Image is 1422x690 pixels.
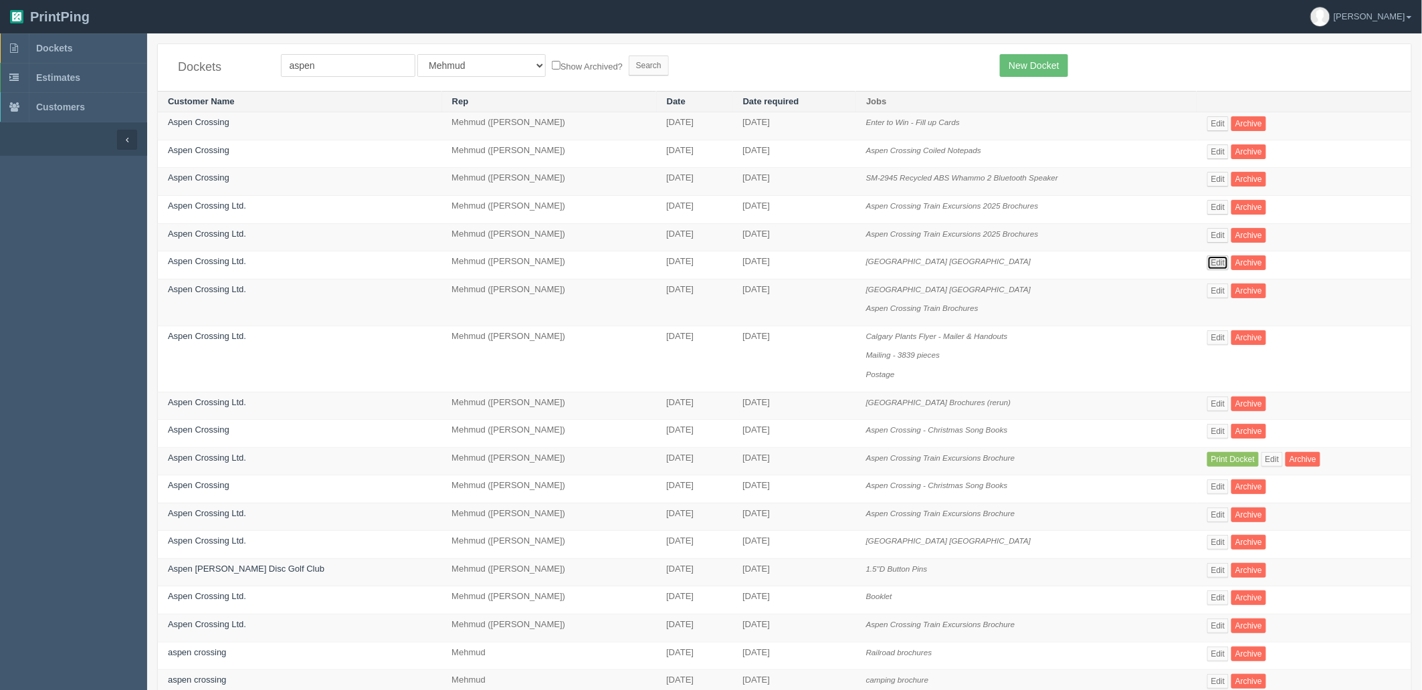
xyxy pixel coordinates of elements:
[168,172,229,183] a: Aspen Crossing
[168,256,246,266] a: Aspen Crossing Ltd.
[452,96,469,106] a: Rep
[656,642,732,670] td: [DATE]
[168,96,235,106] a: Customer Name
[1231,535,1266,550] a: Archive
[1207,330,1229,345] a: Edit
[1231,618,1266,633] a: Archive
[1231,507,1266,522] a: Archive
[1231,479,1266,494] a: Archive
[1207,396,1229,411] a: Edit
[168,647,226,657] a: aspen crossing
[732,251,855,279] td: [DATE]
[866,509,1015,517] i: Aspen Crossing Train Excursions Brochure
[1207,228,1229,243] a: Edit
[441,586,656,614] td: Mehmud ([PERSON_NAME])
[656,503,732,531] td: [DATE]
[656,196,732,224] td: [DATE]
[656,475,732,503] td: [DATE]
[1231,674,1266,689] a: Archive
[1207,535,1229,550] a: Edit
[656,223,732,251] td: [DATE]
[732,223,855,251] td: [DATE]
[441,642,656,670] td: Mehmud
[1207,618,1229,633] a: Edit
[1207,452,1259,467] a: Print Docket
[656,251,732,279] td: [DATE]
[656,112,732,140] td: [DATE]
[1231,590,1266,605] a: Archive
[36,43,72,53] span: Dockets
[856,91,1197,112] th: Jobs
[732,168,855,196] td: [DATE]
[732,614,855,643] td: [DATE]
[168,591,246,601] a: Aspen Crossing Ltd.
[281,54,415,77] input: Customer Name
[441,503,656,531] td: Mehmud ([PERSON_NAME])
[1231,563,1266,578] a: Archive
[168,117,229,127] a: Aspen Crossing
[441,392,656,420] td: Mehmud ([PERSON_NAME])
[866,453,1015,462] i: Aspen Crossing Train Excursions Brochure
[656,447,732,475] td: [DATE]
[168,508,246,518] a: Aspen Crossing Ltd.
[1000,54,1068,77] a: New Docket
[866,398,1011,407] i: [GEOGRAPHIC_DATA] Brochures (rerun)
[866,536,1031,545] i: [GEOGRAPHIC_DATA] [GEOGRAPHIC_DATA]
[1231,396,1266,411] a: Archive
[441,420,656,448] td: Mehmud ([PERSON_NAME])
[441,326,656,392] td: Mehmud ([PERSON_NAME])
[732,558,855,586] td: [DATE]
[552,58,623,74] label: Show Archived?
[1231,144,1266,159] a: Archive
[866,146,981,154] i: Aspen Crossing Coiled Notepads
[656,420,732,448] td: [DATE]
[866,118,960,126] i: Enter to Win - Fill up Cards
[168,145,229,155] a: Aspen Crossing
[1231,255,1266,270] a: Archive
[656,140,732,168] td: [DATE]
[168,619,246,629] a: Aspen Crossing Ltd.
[168,675,226,685] a: aspen crossing
[441,279,656,326] td: Mehmud ([PERSON_NAME])
[1231,283,1266,298] a: Archive
[866,229,1039,238] i: Aspen Crossing Train Excursions 2025 Brochures
[1207,424,1229,439] a: Edit
[732,447,855,475] td: [DATE]
[866,257,1031,265] i: [GEOGRAPHIC_DATA] [GEOGRAPHIC_DATA]
[168,536,246,546] a: Aspen Crossing Ltd.
[732,475,855,503] td: [DATE]
[168,229,246,239] a: Aspen Crossing Ltd.
[866,481,1008,489] i: Aspen Crossing - Christmas Song Books
[732,420,855,448] td: [DATE]
[866,173,1058,182] i: SM-2945 Recycled ABS Whammo 2 Bluetooth Speaker
[743,96,799,106] a: Date required
[667,96,686,106] a: Date
[168,480,229,490] a: Aspen Crossing
[866,370,895,378] i: Postage
[1207,674,1229,689] a: Edit
[656,586,732,614] td: [DATE]
[732,112,855,140] td: [DATE]
[629,55,669,76] input: Search
[168,564,324,574] a: Aspen [PERSON_NAME] Disc Golf Club
[441,140,656,168] td: Mehmud ([PERSON_NAME])
[732,531,855,559] td: [DATE]
[441,196,656,224] td: Mehmud ([PERSON_NAME])
[1311,7,1330,26] img: avatar_default-7531ab5dedf162e01f1e0bb0964e6a185e93c5c22dfe317fb01d7f8cd2b1632c.jpg
[866,564,928,573] i: 1.5"D Button Pins
[168,331,246,341] a: Aspen Crossing Ltd.
[866,285,1031,294] i: [GEOGRAPHIC_DATA] [GEOGRAPHIC_DATA]
[732,503,855,531] td: [DATE]
[1207,563,1229,578] a: Edit
[1207,590,1229,605] a: Edit
[441,112,656,140] td: Mehmud ([PERSON_NAME])
[441,614,656,643] td: Mehmud ([PERSON_NAME])
[866,304,979,312] i: Aspen Crossing Train Brochures
[1231,647,1266,661] a: Archive
[1231,200,1266,215] a: Archive
[866,592,892,600] i: Booklet
[656,326,732,392] td: [DATE]
[1231,330,1266,345] a: Archive
[656,279,732,326] td: [DATE]
[732,392,855,420] td: [DATE]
